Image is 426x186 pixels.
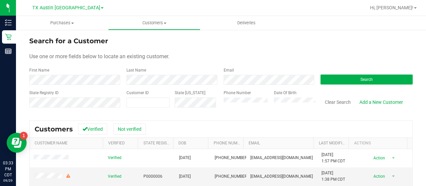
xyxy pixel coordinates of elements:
[29,90,59,96] label: State Registry ID
[5,34,12,40] inline-svg: Retail
[32,5,100,11] span: TX Austin [GEOGRAPHIC_DATA]
[319,141,347,145] a: Last Modified
[249,141,260,145] a: Email
[3,178,13,183] p: 09/29
[16,20,108,26] span: Purchases
[389,172,398,181] span: select
[355,96,407,108] a: Add a New Customer
[65,173,71,179] div: Warning - Level 2
[35,141,68,145] a: Customer Name
[29,53,169,60] span: Use one or more fields below to locate an existing customer.
[3,160,13,178] p: 03:33 PM CDT
[5,48,12,55] inline-svg: Reports
[200,16,293,30] a: Deliveries
[360,77,373,82] span: Search
[143,141,178,145] a: State Registry Id
[370,5,413,10] span: Hi, [PERSON_NAME]!
[108,16,200,30] a: Customers
[215,155,248,161] span: [PHONE_NUMBER]
[113,123,146,135] button: Not verified
[224,67,234,73] label: Email
[224,90,251,96] label: Phone Number
[108,141,125,145] a: Verified
[126,67,146,73] label: Last Name
[274,90,297,96] label: Date Of Birth
[179,173,191,180] span: [DATE]
[108,155,121,161] span: Verified
[228,20,265,26] span: Deliveries
[5,19,12,26] inline-svg: Inventory
[179,155,191,161] span: [DATE]
[250,155,313,161] span: [EMAIL_ADDRESS][DOMAIN_NAME]
[29,37,108,45] span: Search for a Customer
[108,20,200,26] span: Customers
[321,152,345,164] span: [DATE] 1:57 PM CDT
[7,133,27,153] iframe: Resource center
[320,75,413,85] button: Search
[250,173,313,180] span: [EMAIL_ADDRESS][DOMAIN_NAME]
[126,90,149,96] label: Customer ID
[368,153,389,163] span: Action
[143,173,162,180] span: P0000006
[29,67,49,73] label: First Name
[389,153,398,163] span: select
[108,173,121,180] span: Verified
[214,141,244,145] a: Phone Number
[20,132,28,140] iframe: Resource center unread badge
[321,170,345,183] span: [DATE] 1:38 PM CDT
[35,125,73,133] span: Customers
[175,90,205,96] label: State [US_STATE]
[78,123,107,135] button: Verified
[368,172,389,181] span: Action
[320,96,355,108] button: Clear Search
[354,141,405,145] div: Actions
[215,173,248,180] span: [PHONE_NUMBER]
[178,141,186,145] a: DOB
[16,16,108,30] a: Purchases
